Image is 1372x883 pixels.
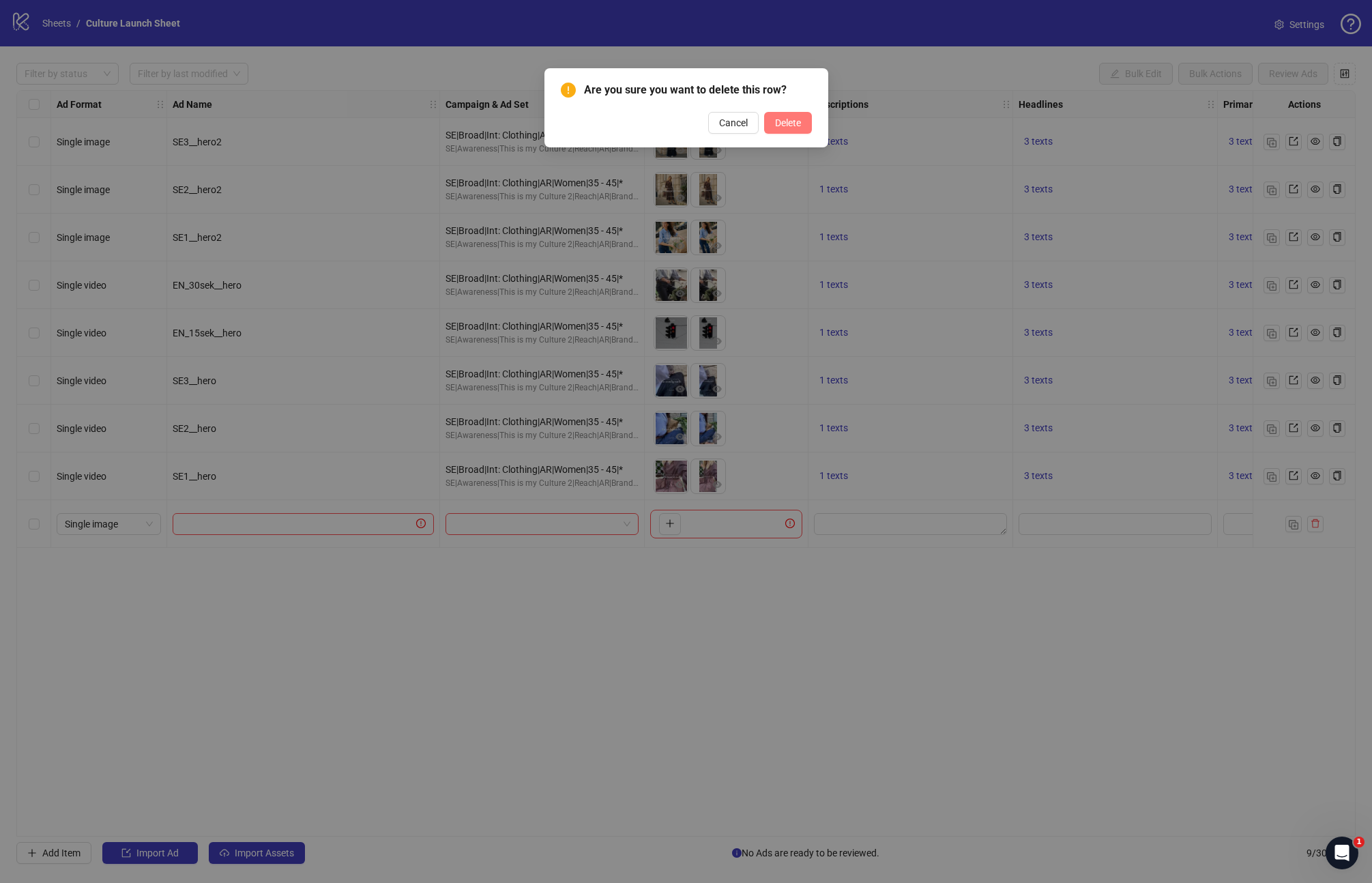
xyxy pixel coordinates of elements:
span: Are you sure you want to delete this row? [584,82,812,98]
span: Cancel [719,117,748,128]
span: Delete [775,117,801,128]
span: 1 [1354,837,1364,848]
span: exclamation-circle [561,83,576,98]
iframe: Intercom live chat [1326,837,1358,869]
button: Cancel [708,112,759,134]
button: Delete [764,112,812,134]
